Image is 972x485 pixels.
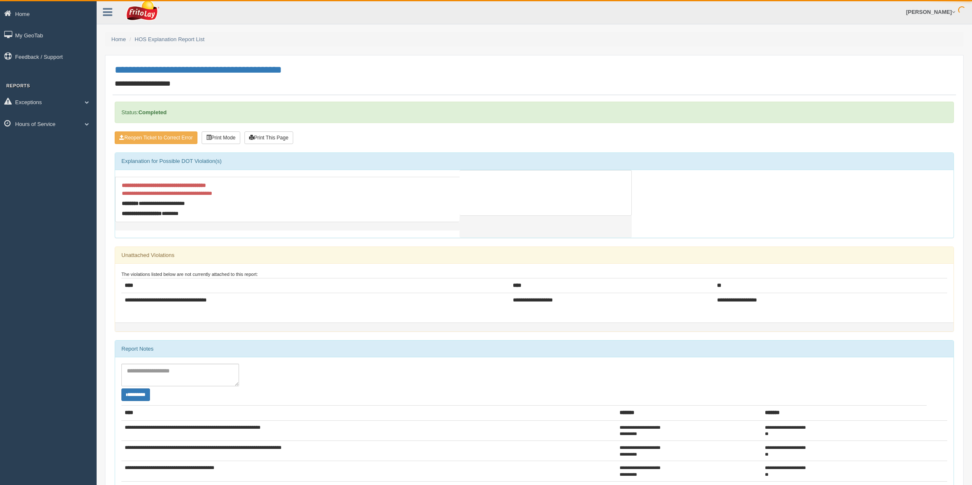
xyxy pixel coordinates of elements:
[202,131,240,144] button: Print Mode
[135,36,205,42] a: HOS Explanation Report List
[111,36,126,42] a: Home
[121,272,258,277] small: The violations listed below are not currently attached to this report:
[115,247,954,264] div: Unattached Violations
[115,102,954,123] div: Status:
[115,341,954,357] div: Report Notes
[115,153,954,170] div: Explanation for Possible DOT Violation(s)
[244,131,293,144] button: Print This Page
[138,109,166,115] strong: Completed
[115,131,197,144] button: Reopen Ticket
[121,388,150,401] button: Change Filter Options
